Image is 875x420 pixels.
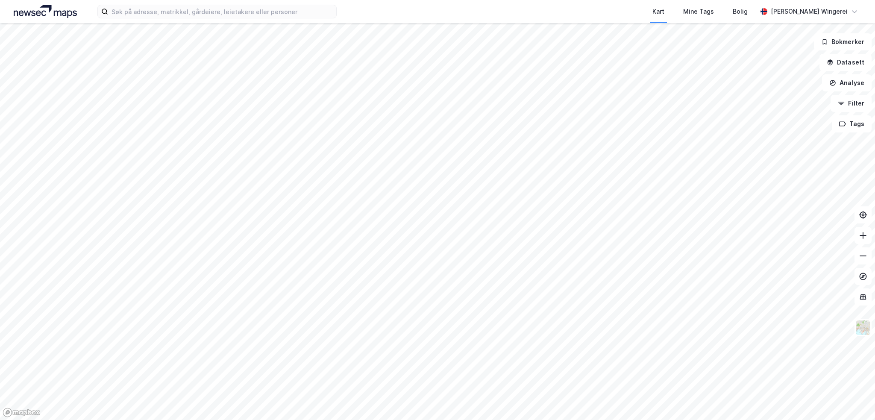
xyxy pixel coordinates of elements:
div: Bolig [733,6,748,17]
img: logo.a4113a55bc3d86da70a041830d287a7e.svg [14,5,77,18]
input: Søk på adresse, matrikkel, gårdeiere, leietakere eller personer [108,5,336,18]
div: Kart [652,6,664,17]
div: [PERSON_NAME] Wingerei [771,6,848,17]
div: Mine Tags [683,6,714,17]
